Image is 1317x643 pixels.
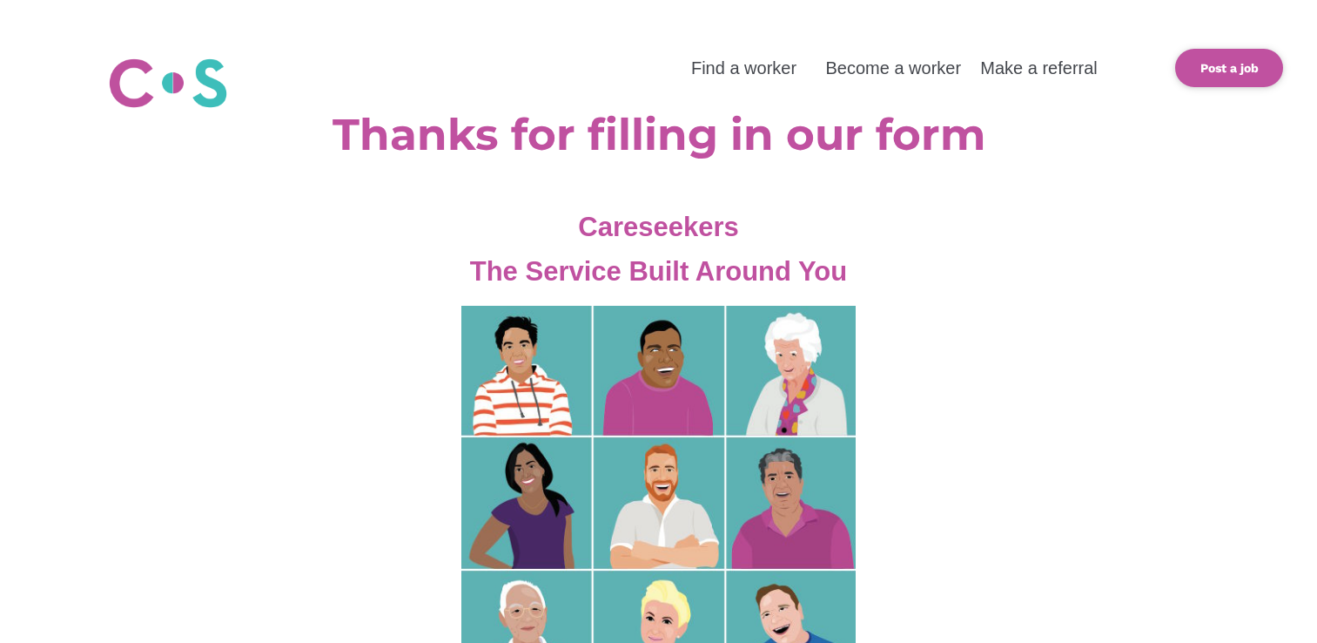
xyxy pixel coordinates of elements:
a: Find a worker [691,58,796,78]
a: Become a worker [825,58,961,78]
a: Make a referral [980,58,1098,78]
b: Post a job [1200,61,1259,75]
b: Thanks for filling in our form [333,108,985,161]
span: Careseekers The Service Built Around You [470,212,848,287]
a: Post a job [1175,49,1283,87]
